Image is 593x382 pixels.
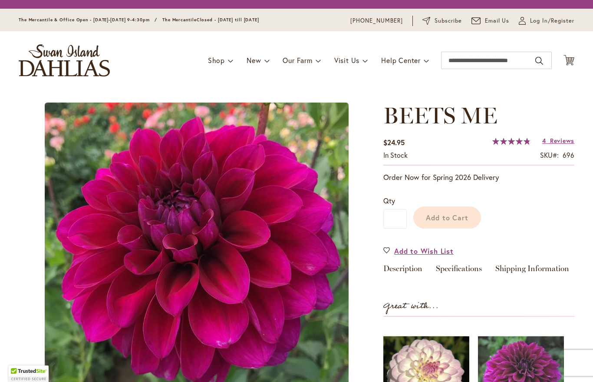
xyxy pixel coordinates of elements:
[7,351,31,375] iframe: Launch Accessibility Center
[550,136,574,145] span: Reviews
[197,17,259,23] span: Closed - [DATE] till [DATE]
[383,246,454,256] a: Add to Wish List
[436,265,482,277] a: Specifications
[247,56,261,65] span: New
[383,172,574,183] p: Order Now for Spring 2026 Delivery
[485,17,510,25] span: Email Us
[19,44,110,76] a: store logo
[542,136,546,145] span: 4
[383,102,497,129] span: BEETS ME
[383,265,574,277] div: Detailed Product Info
[334,56,359,65] span: Visit Us
[471,17,510,25] a: Email Us
[422,17,462,25] a: Subscribe
[383,138,405,147] span: $24.95
[492,138,530,145] div: 97%
[283,56,312,65] span: Our Farm
[563,150,574,160] div: 696
[383,150,408,160] div: Availability
[540,150,559,159] strong: SKU
[435,17,462,25] span: Subscribe
[383,299,439,313] strong: Great with...
[394,246,454,256] span: Add to Wish List
[383,150,408,159] span: In stock
[383,265,422,277] a: Description
[350,17,403,25] a: [PHONE_NUMBER]
[519,17,574,25] a: Log In/Register
[19,17,197,23] span: The Mercantile & Office Open - [DATE]-[DATE] 9-4:30pm / The Mercantile
[530,17,574,25] span: Log In/Register
[383,196,395,205] span: Qty
[381,56,421,65] span: Help Center
[495,265,569,277] a: Shipping Information
[208,56,225,65] span: Shop
[535,54,543,68] button: Search
[542,136,574,145] a: 4 Reviews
